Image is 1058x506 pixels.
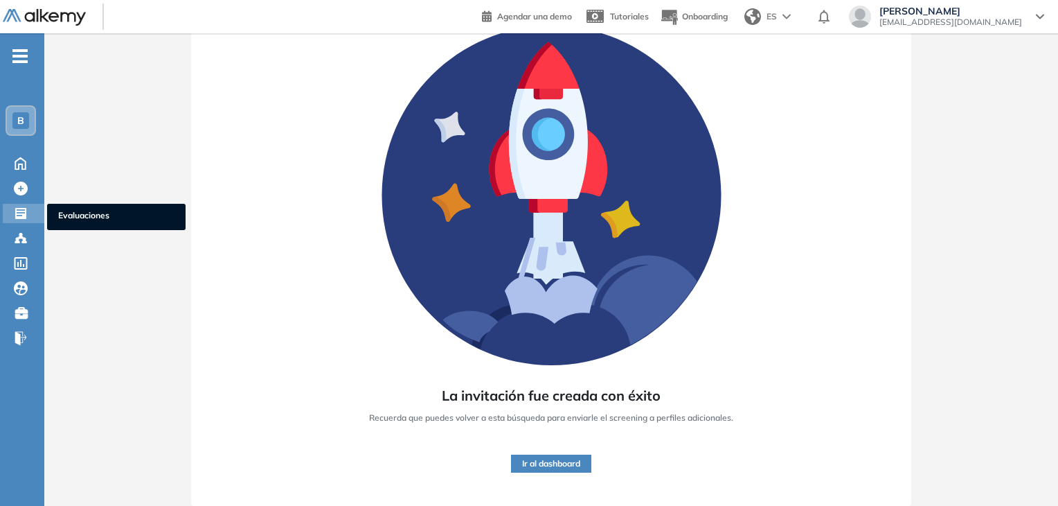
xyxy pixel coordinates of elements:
[782,14,791,19] img: arrow
[17,115,24,126] span: B
[497,11,572,21] span: Agendar una demo
[879,6,1022,17] span: [PERSON_NAME]
[442,385,661,406] span: La invitación fue creada con éxito
[482,7,572,24] a: Agendar una demo
[610,11,649,21] span: Tutoriales
[682,11,728,21] span: Onboarding
[12,55,28,58] i: -
[989,439,1058,506] iframe: Chat Widget
[766,10,777,23] span: ES
[3,9,86,26] img: Logo
[989,439,1058,506] div: Widget de chat
[58,209,174,225] span: Evaluaciones
[879,17,1022,28] span: [EMAIL_ADDRESS][DOMAIN_NAME]
[744,8,761,25] img: world
[511,455,591,473] button: Ir al dashboard
[660,2,728,32] button: Onboarding
[369,412,733,424] span: Recuerda que puedes volver a esta búsqueda para enviarle el screening a perfiles adicionales.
